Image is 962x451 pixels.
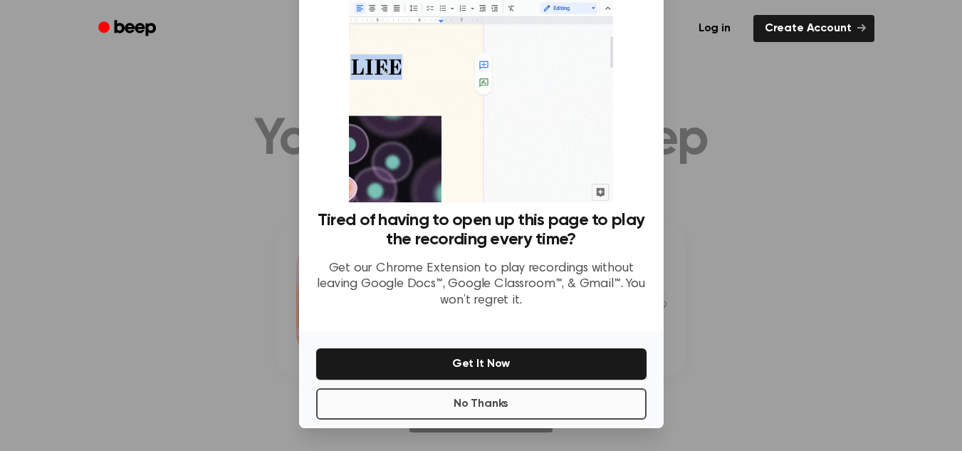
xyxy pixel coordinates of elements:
[316,261,647,309] p: Get our Chrome Extension to play recordings without leaving Google Docs™, Google Classroom™, & Gm...
[316,211,647,249] h3: Tired of having to open up this page to play the recording every time?
[316,388,647,420] button: No Thanks
[316,348,647,380] button: Get It Now
[753,15,874,42] a: Create Account
[684,12,745,45] a: Log in
[88,15,169,43] a: Beep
